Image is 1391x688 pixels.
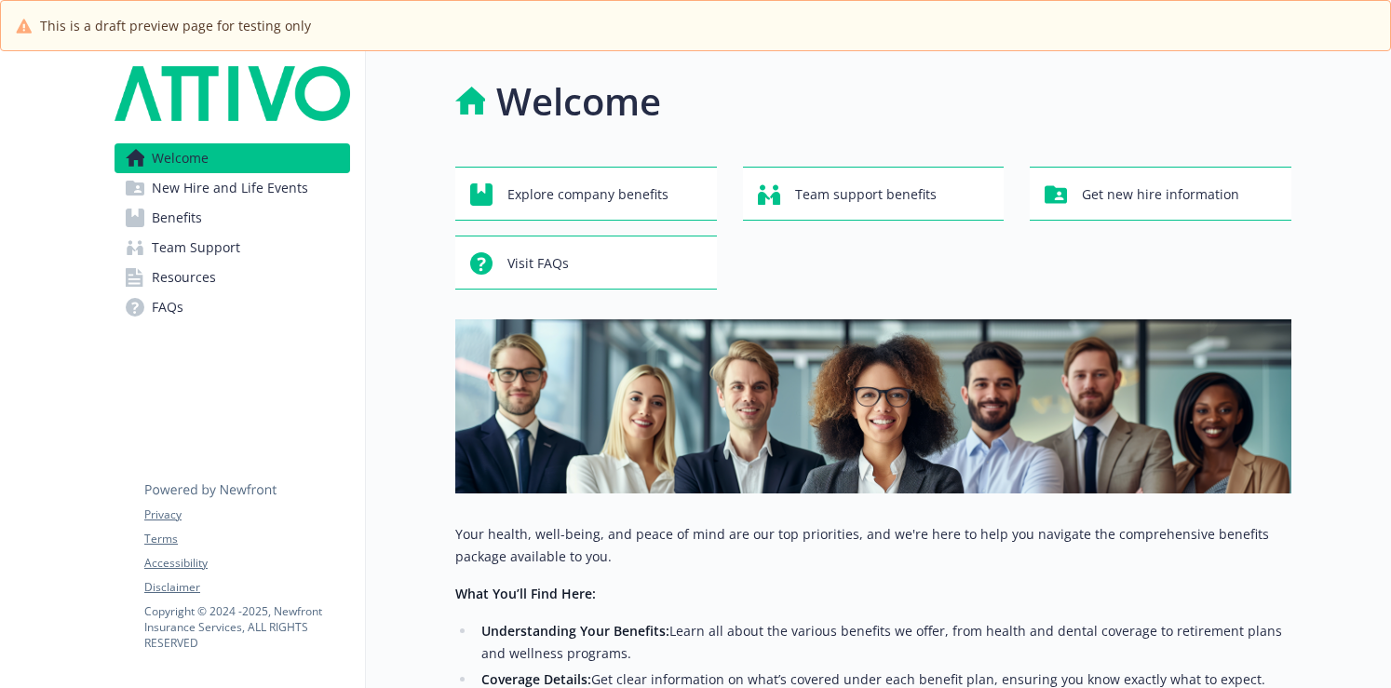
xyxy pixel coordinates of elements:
[152,263,216,292] span: Resources
[115,233,350,263] a: Team Support
[152,203,202,233] span: Benefits
[455,236,717,290] button: Visit FAQs
[152,233,240,263] span: Team Support
[507,246,569,281] span: Visit FAQs
[144,555,349,572] a: Accessibility
[40,16,311,35] span: This is a draft preview page for testing only
[115,173,350,203] a: New Hire and Life Events
[481,670,591,688] strong: Coverage Details:
[152,143,209,173] span: Welcome
[455,585,596,602] strong: What You’ll Find Here:
[144,603,349,651] p: Copyright © 2024 - 2025 , Newfront Insurance Services, ALL RIGHTS RESERVED
[1082,177,1239,212] span: Get new hire information
[115,143,350,173] a: Welcome
[743,167,1005,221] button: Team support benefits
[144,579,349,596] a: Disclaimer
[455,523,1291,568] p: Your health, well-being, and peace of mind are our top priorities, and we're here to help you nav...
[115,203,350,233] a: Benefits
[1030,167,1291,221] button: Get new hire information
[795,177,937,212] span: Team support benefits
[115,263,350,292] a: Resources
[455,319,1291,493] img: overview page banner
[481,622,669,640] strong: Understanding Your Benefits:
[455,167,717,221] button: Explore company benefits
[507,177,668,212] span: Explore company benefits
[496,74,661,129] h1: Welcome
[115,292,350,322] a: FAQs
[144,506,349,523] a: Privacy
[144,531,349,547] a: Terms
[152,292,183,322] span: FAQs
[476,620,1291,665] li: Learn all about the various benefits we offer, from health and dental coverage to retirement plan...
[152,173,308,203] span: New Hire and Life Events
